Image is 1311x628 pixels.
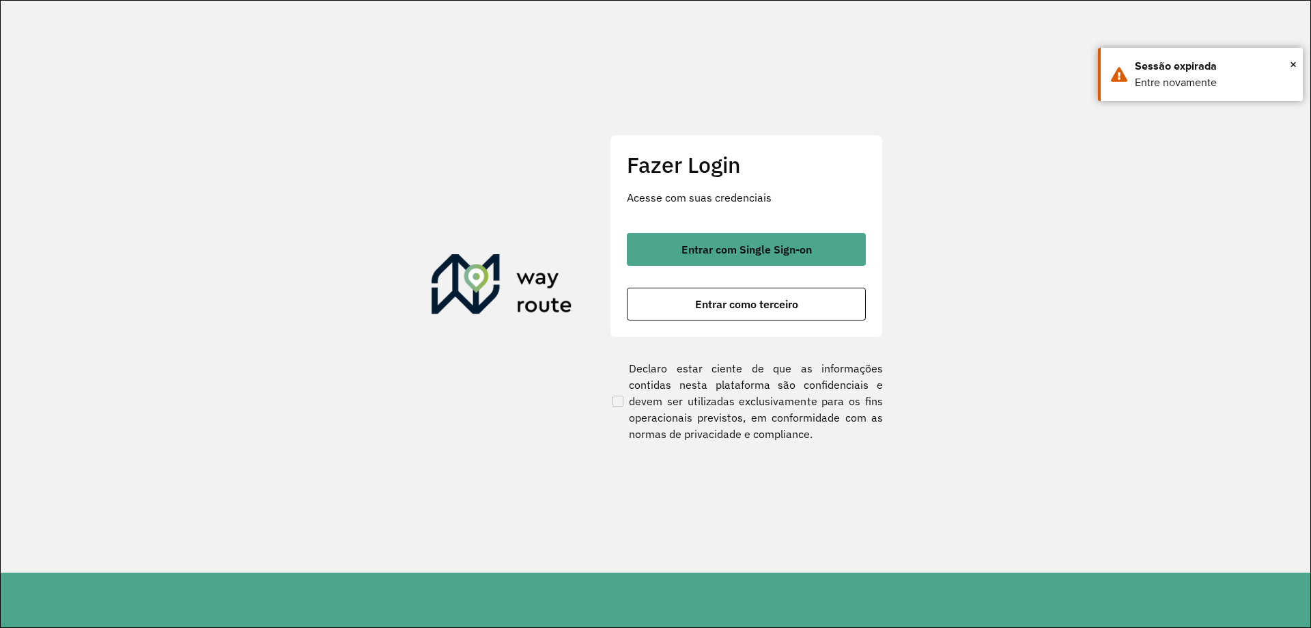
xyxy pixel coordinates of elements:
h2: Fazer Login [627,152,866,178]
span: Entrar com Single Sign-on [681,244,812,255]
button: button [627,288,866,320]
div: Sessão expirada [1135,58,1293,74]
button: Close [1290,54,1297,74]
div: Entre novamente [1135,74,1293,91]
button: button [627,233,866,266]
span: × [1290,54,1297,74]
p: Acesse com suas credenciais [627,189,866,206]
span: Entrar como terceiro [695,299,798,310]
label: Declaro estar ciente de que as informações contidas nesta plataforma são confidenciais e devem se... [610,360,883,442]
img: Roteirizador AmbevTech [432,254,572,320]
